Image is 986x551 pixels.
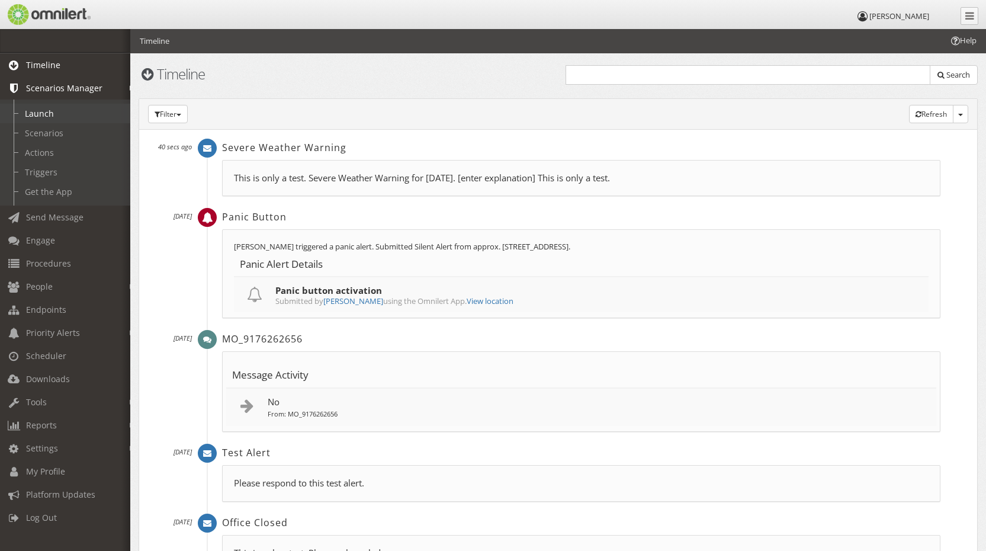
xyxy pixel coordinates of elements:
[26,82,102,94] span: Scenarios Manager
[26,489,95,500] span: Platform Updates
[234,172,929,184] p: This is only a test. Severe Weather Warning for [DATE]. [enter explanation] This is only a test.
[930,65,978,85] button: Search
[139,66,551,82] h1: Timeline
[26,59,60,71] span: Timeline
[275,284,923,305] h4: Panic button activation
[268,409,338,418] small: From: MO_9176262656
[26,373,70,385] span: Downloads
[6,4,91,25] img: Omnilert
[26,350,66,361] span: Scheduler
[222,446,940,459] h2: Test Alert
[222,332,940,345] h2: MO_9176262656
[222,516,940,529] h2: Office Closed
[467,296,513,306] a: View location
[174,517,192,526] small: [DATE]
[26,258,71,269] span: Procedures
[234,241,929,252] div: [PERSON_NAME] triggered a panic alert. Submitted Silent Alert from approx. [STREET_ADDRESS].
[234,477,929,489] p: Please respond to this test alert.
[26,443,58,454] span: Settings
[909,105,953,123] button: Refresh
[148,105,188,123] button: Filter
[174,212,192,220] small: [DATE]
[222,210,940,223] h2: Panic Button
[26,304,66,315] span: Endpoints
[946,69,970,80] span: Search
[26,212,83,223] span: Send Message
[26,466,65,477] span: My Profile
[26,327,80,338] span: Priority Alerts
[222,141,940,154] h2: Severe Weather Warning
[158,142,192,151] small: 40 secs ago
[26,512,57,523] span: Log Out
[26,235,55,246] span: Engage
[323,296,383,306] a: [PERSON_NAME]
[26,281,53,292] span: People
[275,297,923,305] small: Submitted by using the Omnilert App.
[174,447,192,456] small: [DATE]
[174,334,192,342] small: [DATE]
[226,363,936,387] th: Message Activity
[869,11,929,21] span: [PERSON_NAME]
[26,396,47,408] span: Tools
[949,35,977,46] span: Help
[140,36,169,47] li: Timeline
[234,252,929,277] th: Panic Alert Details
[26,419,57,431] span: Reports
[27,8,52,19] span: Help
[268,396,930,408] p: No
[961,7,978,25] a: Collapse Menu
